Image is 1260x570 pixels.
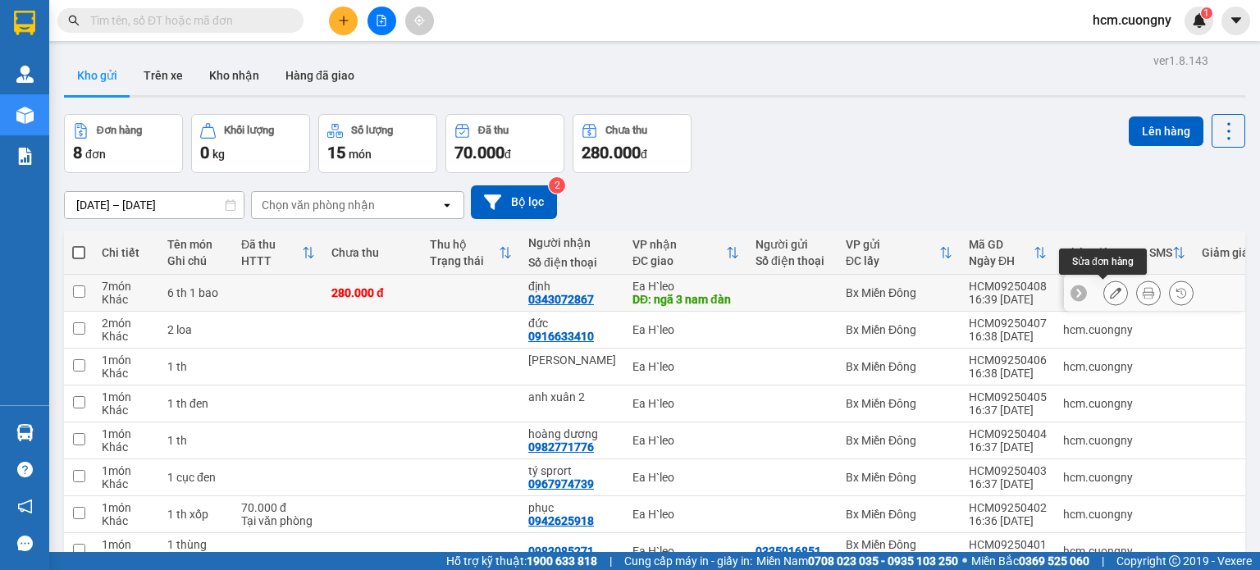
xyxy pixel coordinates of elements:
[64,56,130,95] button: Kho gửi
[1063,397,1133,410] div: hcm.cuongny
[241,501,315,514] div: 70.000 đ
[1063,508,1133,521] div: hcm.cuongny
[1229,13,1244,28] span: caret-down
[969,551,1047,564] div: 16:35 [DATE]
[808,554,958,568] strong: 0708 023 035 - 0935 103 250
[632,397,739,410] div: Ea H`leo
[117,53,232,76] div: 0343072867
[504,148,511,161] span: đ
[1019,554,1089,568] strong: 0369 525 060
[441,198,454,212] svg: open
[632,254,726,267] div: ĐC giao
[17,462,33,477] span: question-circle
[1063,360,1133,373] div: hcm.cuongny
[196,56,272,95] button: Kho nhận
[1063,286,1133,299] div: hcm.cuongny
[528,427,616,440] div: hoàng dương
[16,66,34,83] img: warehouse-icon
[609,552,612,570] span: |
[241,514,315,527] div: Tại văn phòng
[756,545,821,558] div: 0335916851
[200,143,209,162] span: 0
[102,353,151,367] div: 1 món
[632,508,739,521] div: Ea H`leo
[102,477,151,490] div: Khác
[641,148,647,161] span: đ
[1063,434,1133,447] div: hcm.cuongny
[969,440,1047,454] div: 16:37 [DATE]
[969,538,1047,551] div: HCM09250401
[102,367,151,380] div: Khác
[233,231,323,275] th: Toggle SortBy
[16,148,34,165] img: solution-icon
[969,464,1047,477] div: HCM09250403
[16,107,34,124] img: warehouse-icon
[1221,7,1250,35] button: caret-down
[528,256,616,269] div: Số điện thoại
[846,254,939,267] div: ĐC lấy
[102,317,151,330] div: 2 món
[528,317,616,330] div: đức
[102,293,151,306] div: Khác
[241,238,302,251] div: Đã thu
[102,551,151,564] div: Khác
[471,185,557,219] button: Bộ lọc
[632,360,739,373] div: Ea H`leo
[130,56,196,95] button: Trên xe
[969,238,1034,251] div: Mã GD
[167,538,225,564] div: 1 thùng sữa
[528,440,594,454] div: 0982771776
[241,254,302,267] div: HTTT
[528,501,616,514] div: phục
[329,7,358,35] button: plus
[838,231,961,275] th: Toggle SortBy
[1203,7,1209,19] span: 1
[65,192,244,218] input: Select a date range.
[528,353,616,367] div: vương thu
[102,246,151,259] div: Chi tiết
[1063,545,1133,558] div: hcm.cuongny
[846,397,952,410] div: Bx Miền Đông
[632,323,739,336] div: Ea H`leo
[85,148,106,161] span: đơn
[430,254,499,267] div: Trạng thái
[102,514,151,527] div: Khác
[846,323,952,336] div: Bx Miền Đông
[632,434,739,447] div: Ea H`leo
[117,85,141,103] span: DĐ:
[68,15,80,26] span: search
[97,125,142,136] div: Đơn hàng
[573,114,692,173] button: Chưa thu280.000đ
[14,11,35,35] img: logo-vxr
[846,471,952,484] div: Bx Miền Đông
[14,16,39,33] span: Gửi:
[167,254,225,267] div: Ghi chú
[528,514,594,527] div: 0942625918
[212,148,225,161] span: kg
[1202,246,1249,259] div: Giảm giá
[969,317,1047,330] div: HCM09250407
[528,293,594,306] div: 0343072867
[90,11,284,30] input: Tìm tên, số ĐT hoặc mã đơn
[167,323,225,336] div: 2 loa
[331,286,413,299] div: 280.000 đ
[971,552,1089,570] span: Miền Bắc
[446,552,597,570] span: Hỗ trợ kỹ thuật:
[318,114,437,173] button: Số lượng15món
[1103,280,1128,305] div: Sửa đơn hàng
[528,390,616,404] div: anh xuân 2
[969,254,1034,267] div: Ngày ĐH
[632,238,726,251] div: VP nhận
[624,231,747,275] th: Toggle SortBy
[969,280,1047,293] div: HCM09250408
[632,545,739,558] div: Ea H`leo
[1059,249,1147,275] div: Sửa đơn hàng
[1063,323,1133,336] div: hcm.cuongny
[102,538,151,551] div: 1 món
[16,424,34,441] img: warehouse-icon
[756,552,958,570] span: Miền Nam
[969,353,1047,367] div: HCM09250406
[262,197,375,213] div: Chọn văn phòng nhận
[846,286,952,299] div: Bx Miền Đông
[167,508,225,521] div: 1 th xốp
